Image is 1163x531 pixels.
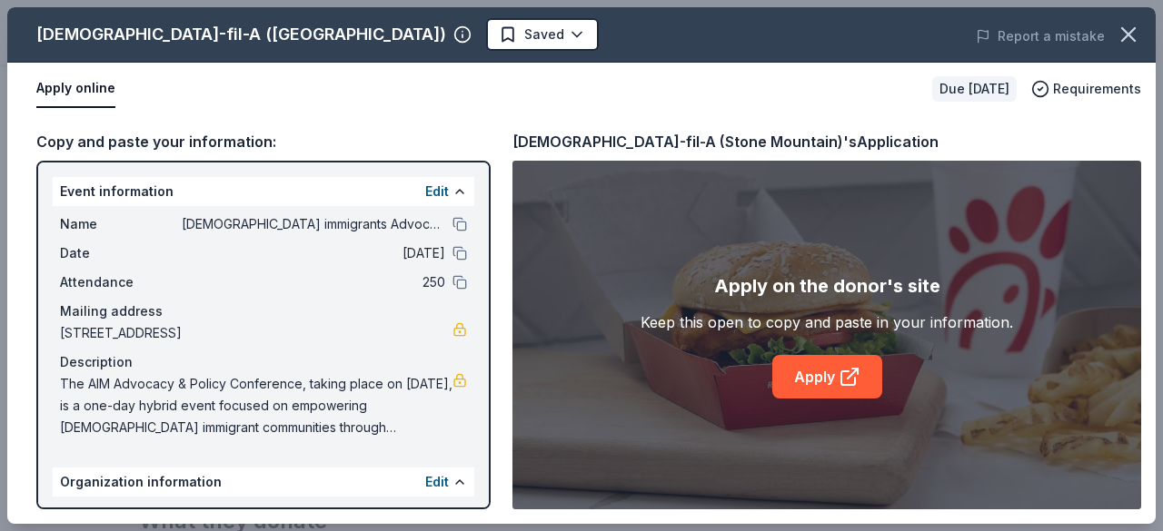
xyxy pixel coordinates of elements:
a: Apply [772,355,882,398]
div: Due [DATE] [932,76,1017,102]
span: Date [60,242,182,264]
div: [DEMOGRAPHIC_DATA]-fil-A (Stone Mountain)'s Application [512,130,939,153]
span: Saved [524,24,564,45]
span: Name [60,504,182,526]
div: Apply on the donor's site [714,271,940,300]
span: Attendance [60,271,182,293]
div: Description [60,351,467,373]
button: Report a mistake [976,25,1105,47]
button: Requirements [1031,78,1141,100]
div: Event information [53,177,474,206]
div: Organization information [53,467,474,497]
button: Edit [425,181,449,202]
button: Saved [486,18,599,51]
span: [STREET_ADDRESS] [60,322,452,344]
span: [DATE] [182,242,445,264]
span: Name [60,213,182,235]
div: Copy and paste your information: [36,130,491,153]
span: [DEMOGRAPHIC_DATA] immigrants Advocacy summit [182,213,445,235]
div: [DEMOGRAPHIC_DATA]-fil-A ([GEOGRAPHIC_DATA]) [36,20,446,49]
div: Keep this open to copy and paste in your information. [641,311,1013,333]
span: [DEMOGRAPHIC_DATA] Immigrant Collective Inc [182,504,445,526]
button: Edit [425,471,449,493]
span: 250 [182,271,445,293]
div: Mailing address [60,300,467,322]
span: The AIM Advocacy & Policy Conference, taking place on [DATE], is a one-day hybrid event focused o... [60,373,452,438]
span: Requirements [1053,78,1141,100]
button: Apply online [36,70,115,108]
